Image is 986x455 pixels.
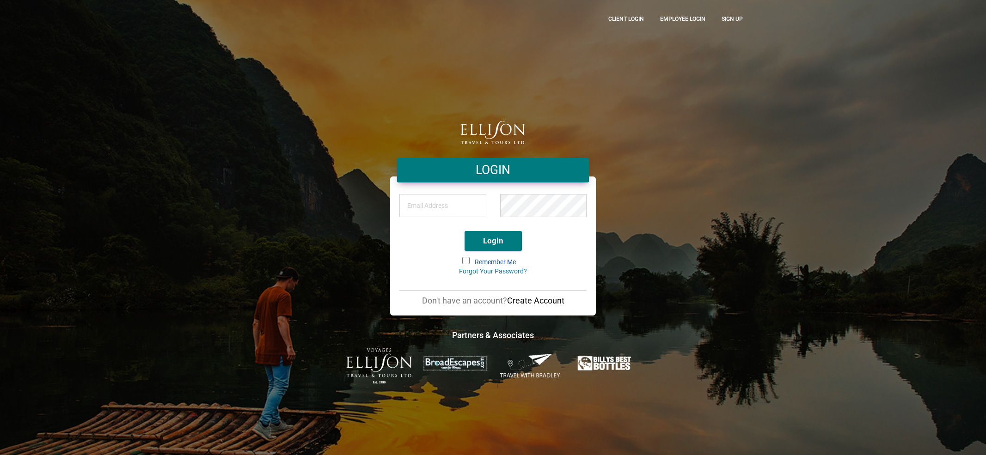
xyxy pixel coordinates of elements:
img: Travel-With-Bradley.png [497,353,564,379]
input: Email Address [399,194,486,217]
a: CLient Login [601,7,651,30]
img: broadescapes.png [422,355,489,371]
p: Don't have an account? [399,295,587,306]
img: ET-Voyages-text-colour-Logo-with-est.png [346,348,413,384]
a: Employee Login [653,7,712,30]
h4: LOGIN [404,162,582,179]
img: Billys-Best-Bottles.png [573,353,639,373]
a: Forgot Your Password? [459,267,527,275]
a: Create Account [507,296,564,305]
img: logo.png [460,121,526,144]
label: Remember Me [463,258,523,267]
h4: Partners & Associates [237,329,750,341]
a: Sign up [715,7,750,30]
button: Login [465,231,522,251]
